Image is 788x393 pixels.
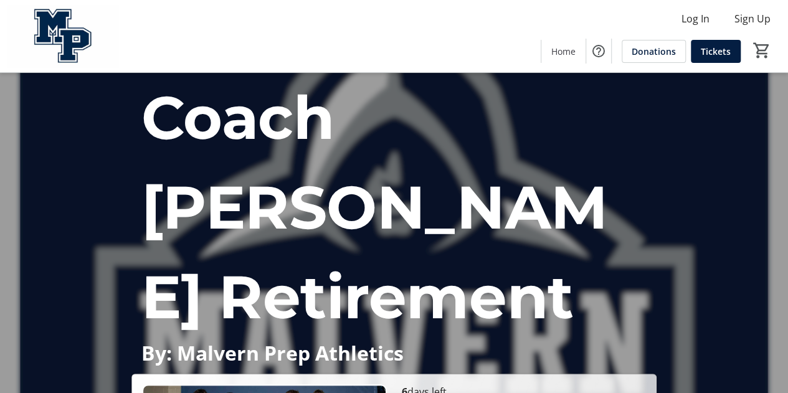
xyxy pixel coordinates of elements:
span: Log In [681,11,710,26]
span: Donations [632,45,676,58]
span: Tickets [701,45,731,58]
span: Coach [PERSON_NAME] Retirement [141,81,608,333]
span: Sign Up [734,11,771,26]
button: Log In [672,9,719,29]
img: Malvern Prep Athletics's Logo [7,5,118,67]
button: Sign Up [724,9,781,29]
span: Home [551,45,576,58]
p: By: Malvern Prep Athletics [141,342,647,364]
a: Tickets [691,40,741,63]
button: Help [586,39,611,64]
button: Cart [751,39,773,62]
a: Donations [622,40,686,63]
a: Home [541,40,586,63]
